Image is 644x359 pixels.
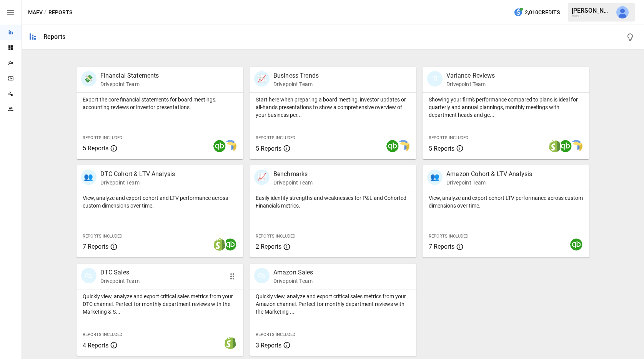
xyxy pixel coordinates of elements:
[511,5,563,20] button: 2,010Credits
[446,71,495,80] p: Variance Reviews
[273,179,313,186] p: Drivepoint Team
[273,170,313,179] p: Benchmarks
[100,268,140,277] p: DTC Sales
[213,140,226,152] img: quickbooks
[273,71,319,80] p: Business Trends
[612,2,633,23] button: Eric Powlick
[224,337,236,349] img: shopify
[213,238,226,251] img: shopify
[83,293,237,316] p: Quickly view, analyze and export critical sales metrics from your DTC channel. Perfect for monthl...
[100,71,159,80] p: Financial Statements
[100,277,140,285] p: Drivepoint Team
[256,332,295,337] span: Reports Included
[256,96,410,119] p: Start here when preparing a board meeting, investor updates or all-hands presentations to show a ...
[254,71,270,86] div: 📈
[559,140,572,152] img: quickbooks
[43,33,65,40] div: Reports
[83,243,108,250] span: 7 Reports
[44,8,47,17] div: /
[83,332,122,337] span: Reports Included
[224,238,236,251] img: quickbooks
[256,135,295,140] span: Reports Included
[256,194,410,209] p: Easily identify strengths and weaknesses for P&L and Cohorted Financials metrics.
[446,170,532,179] p: Amazon Cohort & LTV Analysis
[83,234,122,239] span: Reports Included
[572,14,612,18] div: Maev
[570,238,582,251] img: quickbooks
[83,342,108,349] span: 4 Reports
[427,170,443,185] div: 👥
[525,8,560,17] span: 2,010 Credits
[81,268,97,283] div: 🛍
[427,71,443,86] div: 🗓
[429,243,454,250] span: 7 Reports
[572,7,612,14] div: [PERSON_NAME]
[100,80,159,88] p: Drivepoint Team
[83,194,237,209] p: View, analyze and export cohort and LTV performance across custom dimensions over time.
[397,140,409,152] img: smart model
[386,140,399,152] img: quickbooks
[429,145,454,152] span: 5 Reports
[616,6,629,18] img: Eric Powlick
[446,179,532,186] p: Drivepoint Team
[256,342,281,349] span: 3 Reports
[256,234,295,239] span: Reports Included
[273,277,313,285] p: Drivepoint Team
[81,71,97,86] div: 💸
[28,8,43,17] button: Maev
[429,234,468,239] span: Reports Included
[273,80,319,88] p: Drivepoint Team
[446,80,495,88] p: Drivepoint Team
[570,140,582,152] img: smart model
[83,145,108,152] span: 5 Reports
[549,140,561,152] img: shopify
[256,145,281,152] span: 5 Reports
[256,243,281,250] span: 2 Reports
[224,140,236,152] img: smart model
[100,170,175,179] p: DTC Cohort & LTV Analysis
[273,268,313,277] p: Amazon Sales
[429,194,583,209] p: View, analyze and export cohort LTV performance across custom dimensions over time.
[254,268,270,283] div: 🛍
[256,293,410,316] p: Quickly view, analyze and export critical sales metrics from your Amazon channel. Perfect for mon...
[81,170,97,185] div: 👥
[429,96,583,119] p: Showing your firm's performance compared to plans is ideal for quarterly and annual plannings, mo...
[100,179,175,186] p: Drivepoint Team
[83,96,237,111] p: Export the core financial statements for board meetings, accounting reviews or investor presentat...
[254,170,270,185] div: 📈
[83,135,122,140] span: Reports Included
[429,135,468,140] span: Reports Included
